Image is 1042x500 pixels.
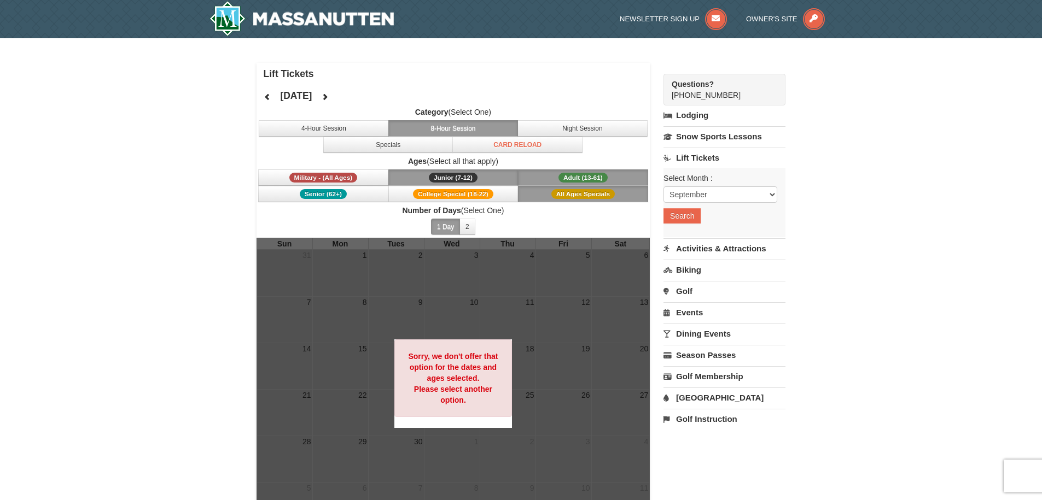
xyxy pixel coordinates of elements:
label: (Select One) [257,107,650,117]
button: Junior (7-12) [388,169,519,186]
a: Events [663,302,785,322]
button: College Special (18-22) [388,186,519,202]
a: Lift Tickets [663,148,785,168]
a: [GEOGRAPHIC_DATA] [663,387,785,408]
button: Military - (All Ages) [258,169,388,186]
span: Military - (All Ages) [289,173,358,183]
a: Golf Instruction [663,409,785,429]
a: Owner's Site [746,15,825,23]
span: Adult (13-61) [558,173,608,183]
img: Massanutten Resort Logo [209,1,394,36]
h4: Lift Tickets [264,68,650,79]
button: 8-Hour Session [388,120,519,137]
a: Dining Events [663,323,785,344]
a: Golf [663,281,785,301]
strong: Sorry, we don't offer that option for the dates and ages selected. Please select another option. [408,352,498,404]
strong: Ages [408,157,427,166]
a: Golf Membership [663,366,785,386]
button: Search [663,208,701,223]
button: Adult (13-61) [518,169,648,186]
a: Massanutten Resort [209,1,394,36]
h4: [DATE] [280,90,312,101]
a: Biking [663,260,785,280]
span: Newsletter Sign Up [620,15,700,23]
label: Select Month : [663,173,777,184]
span: Junior (7-12) [429,173,478,183]
button: All Ages Specials [518,186,648,202]
label: (Select One) [257,205,650,216]
span: College Special (18-22) [413,189,493,199]
strong: Questions? [672,80,714,89]
button: Card Reload [452,137,583,153]
span: Senior (62+) [300,189,347,199]
span: Owner's Site [746,15,797,23]
strong: Category [415,108,449,116]
strong: Number of Days [402,206,461,215]
button: 4-Hour Session [259,120,389,137]
label: (Select all that apply) [257,156,650,167]
a: Season Passes [663,345,785,365]
button: 1 Day [431,219,460,235]
a: Lodging [663,105,785,125]
span: [PHONE_NUMBER] [672,79,766,99]
a: Snow Sports Lessons [663,126,785,146]
a: Newsletter Sign Up [620,15,727,23]
a: Activities & Attractions [663,238,785,258]
button: Specials [323,137,453,153]
button: Night Session [517,120,648,137]
button: Senior (62+) [258,186,388,202]
span: All Ages Specials [551,189,615,199]
button: 2 [459,219,475,235]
